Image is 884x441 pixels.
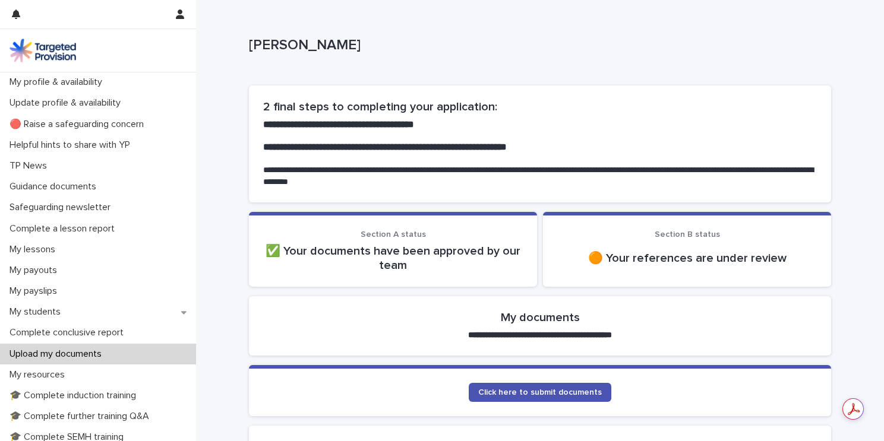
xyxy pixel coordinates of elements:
span: Section B status [655,230,720,239]
h2: My documents [501,310,580,325]
p: ✅ Your documents have been approved by our team [263,244,523,272]
p: TP News [5,160,56,172]
p: My resources [5,369,74,380]
h2: 2 final steps to completing your application: [263,100,817,114]
p: 🎓 Complete further training Q&A [5,411,159,422]
p: Helpful hints to share with YP [5,139,140,151]
p: Upload my documents [5,348,111,360]
span: Section A status [361,230,426,239]
p: Guidance documents [5,181,106,192]
p: 🟠 Your references are under review [557,251,817,265]
p: 🔴 Raise a safeguarding concern [5,119,153,130]
span: Click here to submit documents [478,388,602,396]
p: My payouts [5,265,67,276]
img: M5nRWzHhSzIhMunXDL62 [10,39,76,62]
p: Complete conclusive report [5,327,133,338]
p: My lessons [5,244,65,255]
p: My students [5,306,70,318]
a: Click here to submit documents [469,383,611,402]
p: 🎓 Complete induction training [5,390,146,401]
p: [PERSON_NAME] [249,37,826,54]
p: Complete a lesson report [5,223,124,234]
p: Safeguarding newsletter [5,202,120,213]
p: My profile & availability [5,77,112,88]
p: Update profile & availability [5,97,130,109]
p: My payslips [5,285,67,297]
